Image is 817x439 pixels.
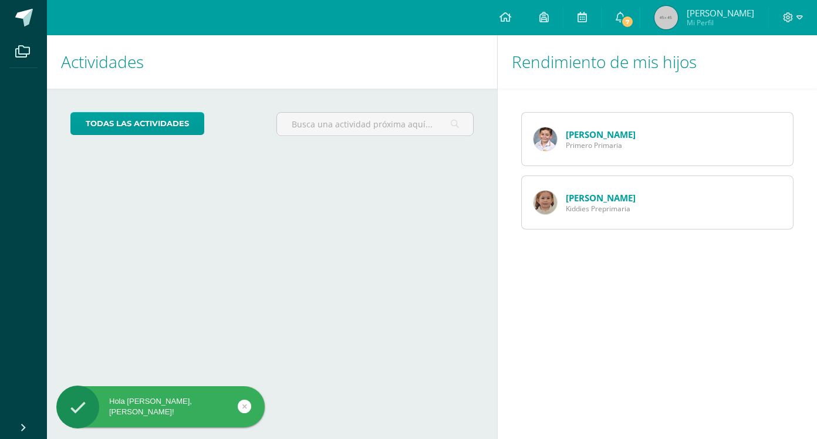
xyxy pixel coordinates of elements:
[534,127,557,151] img: 102d28f64681e21c931705d22b4e7860.png
[70,112,204,135] a: todas las Actividades
[512,35,803,89] h1: Rendimiento de mis hijos
[56,396,265,417] div: Hola [PERSON_NAME], [PERSON_NAME]!
[687,7,754,19] span: [PERSON_NAME]
[61,35,483,89] h1: Actividades
[620,15,633,28] span: 7
[566,140,636,150] span: Primero Primaria
[566,204,636,214] span: Kiddies Preprimaria
[534,191,557,214] img: c44c279d4c578588933822b9a0df8977.png
[566,129,636,140] a: [PERSON_NAME]
[654,6,678,29] img: 45x45
[277,113,472,136] input: Busca una actividad próxima aquí...
[566,192,636,204] a: [PERSON_NAME]
[687,18,754,28] span: Mi Perfil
